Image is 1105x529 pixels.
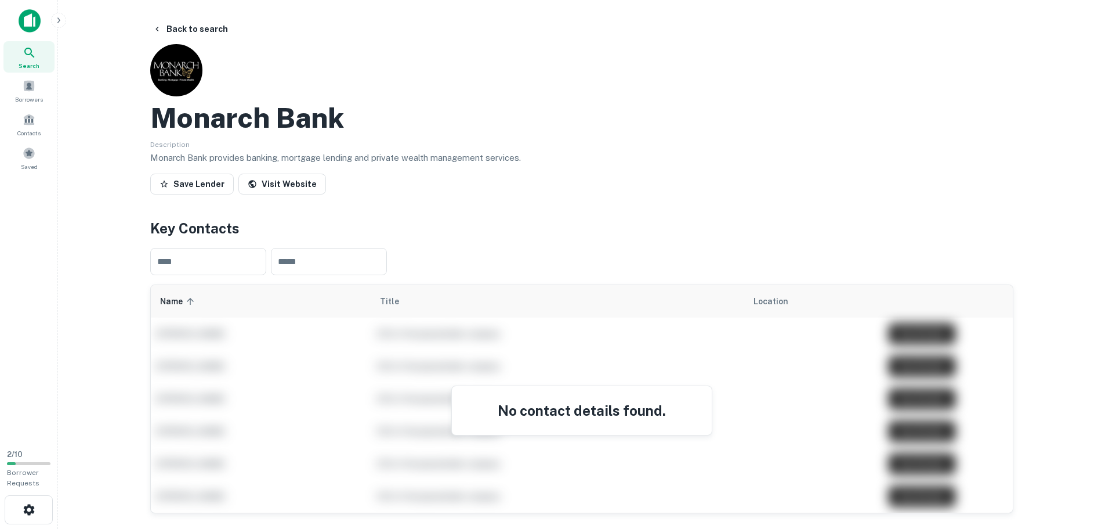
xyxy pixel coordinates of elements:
[1047,399,1105,455] iframe: Chat Widget
[466,400,698,421] h4: No contact details found.
[150,151,1013,165] p: Monarch Bank provides banking, mortgage lending and private wealth management services.
[150,141,190,149] span: Description
[3,41,55,73] a: Search
[21,162,38,171] span: Saved
[15,95,43,104] span: Borrowers
[3,142,55,174] a: Saved
[19,61,39,70] span: Search
[150,174,234,195] button: Save Lender
[150,218,1013,239] h4: Key Contacts
[7,450,23,459] span: 2 / 10
[151,285,1013,513] div: scrollable content
[148,19,233,39] button: Back to search
[3,75,55,106] a: Borrowers
[17,128,41,138] span: Contacts
[7,469,39,487] span: Borrower Requests
[3,109,55,140] a: Contacts
[150,101,344,135] h2: Monarch Bank
[238,174,326,195] a: Visit Website
[19,9,41,33] img: capitalize-icon.png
